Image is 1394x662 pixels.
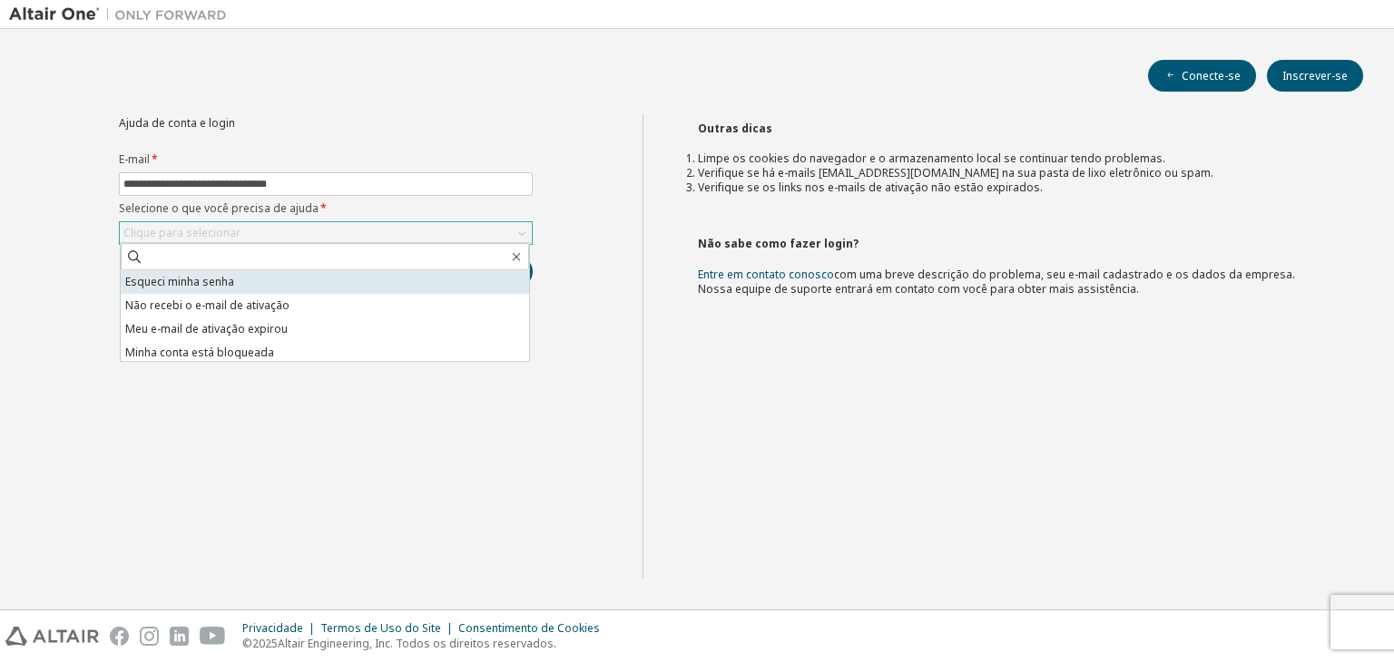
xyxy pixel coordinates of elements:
[458,620,600,636] font: Consentimento de Cookies
[698,236,859,251] font: Não sabe como fazer login?
[170,627,189,646] img: linkedin.svg
[110,627,129,646] img: facebook.svg
[698,267,834,282] a: Entre em contato conosco
[9,5,236,24] img: Altair Um
[140,627,159,646] img: instagram.svg
[1267,60,1363,92] button: Inscrever-se
[1282,68,1348,83] font: Inscrever-se
[698,151,1165,166] font: Limpe os cookies do navegador e o armazenamento local se continuar tendo problemas.
[698,165,1213,180] font: Verifique se há e-mails [EMAIL_ADDRESS][DOMAIN_NAME] na sua pasta de lixo eletrônico ou spam.
[5,627,99,646] img: altair_logo.svg
[119,200,319,216] font: Selecione o que você precisa de ajuda
[1148,60,1256,92] button: Conecte-se
[278,636,556,651] font: Altair Engineering, Inc. Todos os direitos reservados.
[119,151,150,167] font: E-mail
[252,636,278,651] font: 2025
[698,267,1295,297] font: com uma breve descrição do problema, seu e-mail cadastrado e os dados da empresa. Nossa equipe de...
[1182,68,1241,83] font: Conecte-se
[320,620,441,636] font: Termos de Uso do Site
[125,274,234,289] font: Esqueci minha senha
[242,636,252,651] font: ©
[123,225,241,240] font: Clique para selecionar
[200,627,226,646] img: youtube.svg
[242,620,303,636] font: Privacidade
[120,222,532,244] div: Clique para selecionar
[119,115,235,131] font: Ajuda de conta e login
[698,121,772,136] font: Outras dicas
[698,180,1043,195] font: Verifique se os links nos e-mails de ativação não estão expirados.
